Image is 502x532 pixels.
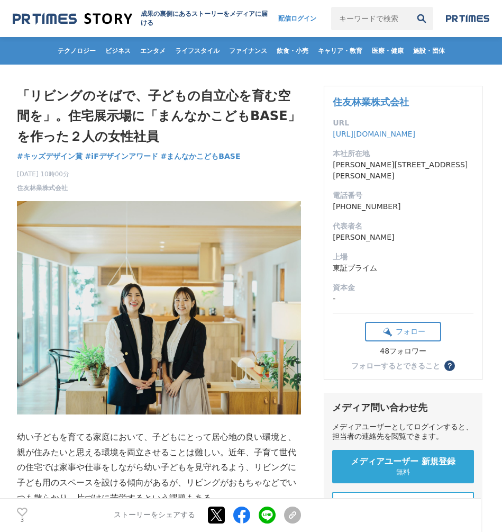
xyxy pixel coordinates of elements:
[225,47,271,55] span: ファイナンス
[351,362,440,369] div: フォローするとできること
[368,47,408,55] span: 医療・健康
[17,86,301,147] h1: 「リビングのそばで、子どもの自立心を育む空間を」。住宅展示場に「まんなかこどもBASE」を作った２人の女性社員
[136,37,170,65] a: エンタメ
[333,130,415,138] a: [URL][DOMAIN_NAME]
[332,450,474,483] a: メディアユーザー 新規登録 無料
[314,47,367,55] span: キャリア・教育
[101,37,135,65] a: ビジネス
[17,151,83,161] span: #キッズデザイン賞
[333,148,473,159] dt: 本社所在地
[444,360,455,371] button: ？
[333,221,473,232] dt: 代表者名
[409,47,449,55] span: 施設・団体
[272,37,313,65] a: 飲食・小売
[13,12,132,26] img: 成果の裏側にあるストーリーをメディアに届ける
[333,118,473,129] dt: URL
[365,347,441,356] div: 48フォロワー
[161,151,241,161] span: #まんなかこどもBASE
[333,190,473,201] dt: 電話番号
[85,151,158,161] span: #iFデザインアワード
[13,10,268,28] a: 成果の裏側にあるストーリーをメディアに届ける 成果の裏側にあるストーリーをメディアに届ける
[333,159,473,182] dd: [PERSON_NAME][STREET_ADDRESS][PERSON_NAME]
[85,151,158,162] a: #iFデザインアワード
[17,169,69,179] span: [DATE] 10時00分
[17,518,28,523] p: 3
[17,201,301,414] img: thumbnail_b74e13d0-71d4-11f0-8cd6-75e66c4aab62.jpg
[17,430,301,506] p: 幼い子どもを育てる家庭において、子どもにとって居心地の良い環境と、親が住みたいと思える環境を両立させることは難しい。近年、子育て世代の住宅では家事や仕事をしながら幼い子どもを見守れるよう、リビン...
[446,362,453,369] span: ？
[17,183,68,193] a: 住友林業株式会社
[141,10,268,28] h2: 成果の裏側にあるストーリーをメディアに届ける
[114,511,195,520] p: ストーリーをシェアする
[268,7,327,30] a: 配信ログイン
[272,47,313,55] span: 飲食・小売
[446,14,489,23] img: prtimes
[101,47,135,55] span: ビジネス
[314,37,367,65] a: キャリア・教育
[410,7,433,30] button: 検索
[53,37,100,65] a: テクノロジー
[332,401,474,414] div: メディア問い合わせ先
[171,37,224,65] a: ライフスタイル
[333,282,473,293] dt: 資本金
[333,293,473,304] dd: -
[396,467,410,477] span: 無料
[53,47,100,55] span: テクノロジー
[333,96,409,107] a: 住友林業株式会社
[333,232,473,243] dd: [PERSON_NAME]
[365,322,441,341] button: フォロー
[351,456,455,467] span: メディアユーザー 新規登録
[332,422,474,441] div: メディアユーザーとしてログインすると、担当者の連絡先を閲覧できます。
[409,37,449,65] a: 施設・団体
[136,47,170,55] span: エンタメ
[161,151,241,162] a: #まんなかこどもBASE
[17,151,83,162] a: #キッズデザイン賞
[171,47,224,55] span: ライフスタイル
[333,201,473,212] dd: [PHONE_NUMBER]
[225,37,271,65] a: ファイナンス
[333,263,473,274] dd: 東証プライム
[332,492,474,527] a: メディアユーザー ログイン 既に登録済みの方はこちら
[331,7,410,30] input: キーワードで検索
[333,251,473,263] dt: 上場
[368,37,408,65] a: 医療・健康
